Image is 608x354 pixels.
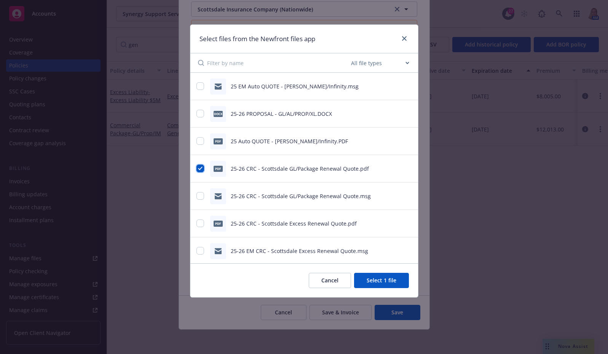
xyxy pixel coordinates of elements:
[214,111,223,117] span: DOCX
[393,110,399,118] button: download file
[393,82,399,90] button: download file
[207,53,349,72] input: Filter by name
[354,273,409,288] button: Select 1 file
[231,165,369,172] span: 25-26 CRC - Scottsdale GL/Package Renewal Quote.pdf
[309,273,351,288] button: Cancel
[393,165,399,173] button: download file
[405,247,412,255] button: preview file
[199,34,315,44] h1: Select files from the Newfront files app
[393,137,399,145] button: download file
[405,192,412,200] button: preview file
[231,192,371,200] span: 25-26 CRC - Scottsdale GL/Package Renewal Quote.msg
[231,220,357,227] span: 25-26 CRC - Scottsdale Excess Renewal Quote.pdf
[405,219,412,227] button: preview file
[214,138,223,144] span: PDF
[400,34,409,43] a: close
[231,138,348,145] span: 25 Auto QUOTE - [PERSON_NAME]/Infinity.PDF
[393,192,399,200] button: download file
[231,83,359,90] span: 25 EM Auto QUOTE - [PERSON_NAME]/Infinity.msg
[214,166,223,171] span: pdf
[393,219,399,227] button: download file
[231,247,368,255] span: 25-26 EM CRC - Scottsdale Excess Renewal Quote.msg
[405,110,412,118] button: preview file
[405,82,412,90] button: preview file
[214,221,223,226] span: pdf
[405,137,412,145] button: preview file
[393,247,399,255] button: download file
[231,110,332,117] span: 25-26 PROPOSAL - GL/AL/PROP/XL.DOCX
[198,60,204,66] svg: Search
[405,165,412,173] button: preview file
